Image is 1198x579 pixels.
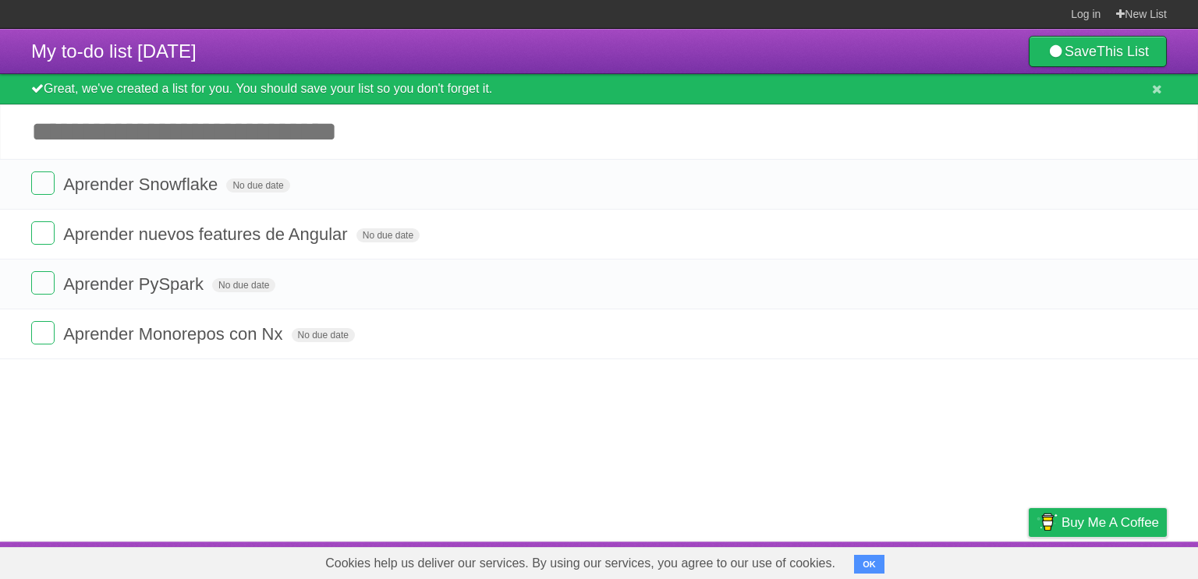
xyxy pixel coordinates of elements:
a: SaveThis List [1029,36,1167,67]
label: Done [31,171,55,195]
b: This List [1097,44,1149,59]
span: Aprender Snowflake [63,175,222,194]
a: Suggest a feature [1069,545,1167,575]
span: No due date [212,278,275,292]
span: Aprender nuevos features de Angular [63,224,351,244]
span: Aprender Monorepos con Nx [63,324,286,344]
label: Done [31,321,55,344]
a: About [821,545,854,575]
img: Buy me a coffee [1037,509,1058,535]
span: No due date [292,328,355,342]
a: Terms [955,545,990,575]
span: No due date [226,178,289,192]
span: Buy me a coffee [1062,509,1159,536]
a: Buy me a coffee [1029,508,1167,537]
a: Privacy [1008,545,1049,575]
button: OK [854,555,884,574]
a: Developers [873,545,936,575]
label: Done [31,221,55,245]
span: Aprender PySpark [63,274,207,294]
label: Done [31,271,55,295]
span: Cookies help us deliver our services. By using our services, you agree to our use of cookies. [310,548,851,579]
span: No due date [356,228,420,242]
span: My to-do list [DATE] [31,41,197,62]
